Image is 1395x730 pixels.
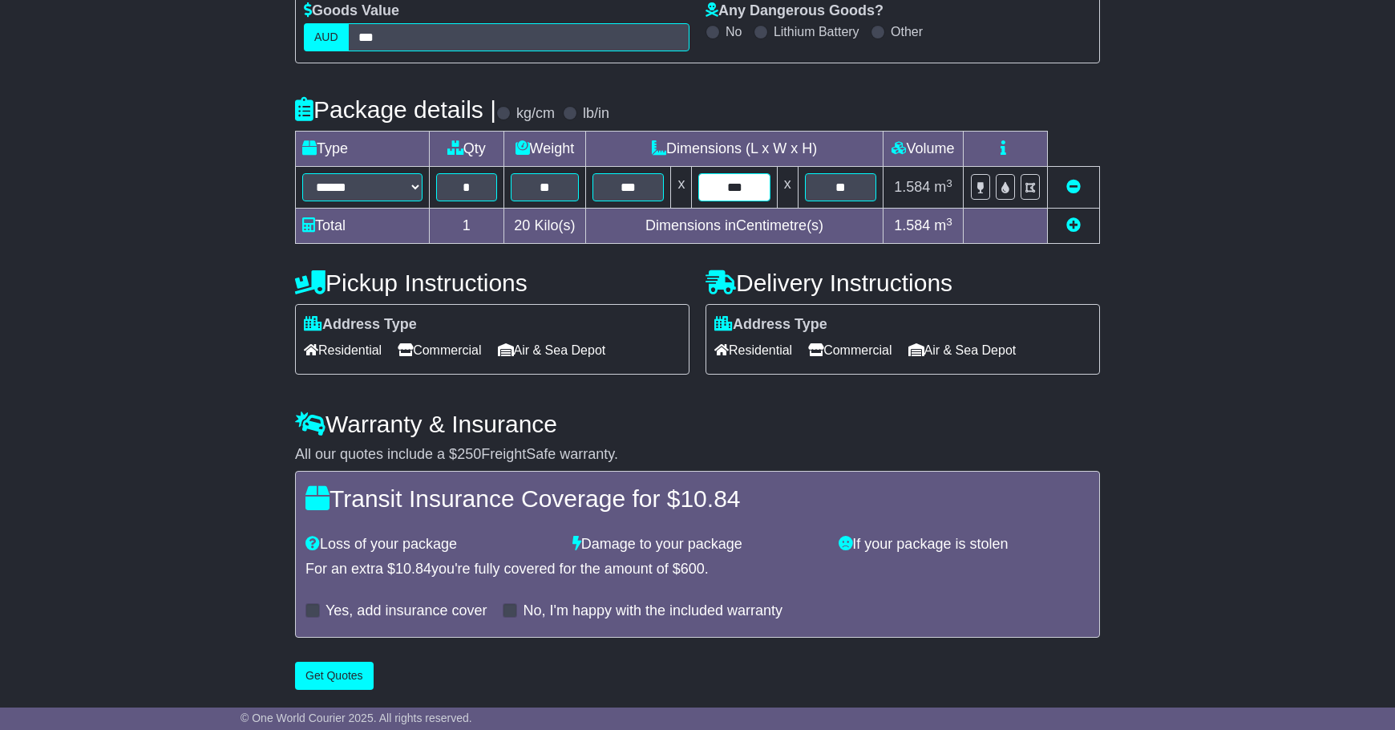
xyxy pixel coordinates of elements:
[808,338,892,363] span: Commercial
[894,217,930,233] span: 1.584
[680,485,740,512] span: 10.84
[297,536,564,554] div: Loss of your package
[304,2,399,20] label: Goods Value
[457,446,481,462] span: 250
[671,167,692,209] td: x
[305,561,1090,578] div: For an extra $ you're fully covered for the amount of $ .
[891,24,923,39] label: Other
[295,411,1100,437] h4: Warranty & Insurance
[430,132,504,167] td: Qty
[934,217,952,233] span: m
[831,536,1098,554] div: If your package is stolen
[304,23,349,51] label: AUD
[908,338,1017,363] span: Air & Sea Depot
[946,177,952,189] sup: 3
[706,2,883,20] label: Any Dangerous Goods?
[714,338,792,363] span: Residential
[498,338,606,363] span: Air & Sea Depot
[398,338,481,363] span: Commercial
[295,446,1100,464] div: All our quotes include a $ FreightSafe warranty.
[514,217,530,233] span: 20
[1066,179,1081,195] a: Remove this item
[296,132,430,167] td: Type
[304,338,382,363] span: Residential
[295,96,496,123] h4: Package details |
[586,209,883,244] td: Dimensions in Centimetre(s)
[586,132,883,167] td: Dimensions (L x W x H)
[304,316,417,334] label: Address Type
[503,209,586,244] td: Kilo(s)
[241,712,472,724] span: © One World Courier 2025. All rights reserved.
[305,485,1090,512] h4: Transit Insurance Coverage for $
[777,167,798,209] td: x
[714,316,827,334] label: Address Type
[295,270,689,296] h4: Pickup Instructions
[430,209,504,244] td: 1
[564,536,831,554] div: Damage to your package
[295,662,374,690] button: Get Quotes
[583,105,609,123] label: lb/in
[706,270,1100,296] h4: Delivery Instructions
[325,602,487,620] label: Yes, add insurance cover
[774,24,859,39] label: Lithium Battery
[946,216,952,228] sup: 3
[296,209,430,244] td: Total
[681,561,705,577] span: 600
[894,179,930,195] span: 1.584
[934,179,952,195] span: m
[516,105,555,123] label: kg/cm
[503,132,586,167] td: Weight
[1066,217,1081,233] a: Add new item
[726,24,742,39] label: No
[883,132,963,167] td: Volume
[523,602,782,620] label: No, I'm happy with the included warranty
[395,561,431,577] span: 10.84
